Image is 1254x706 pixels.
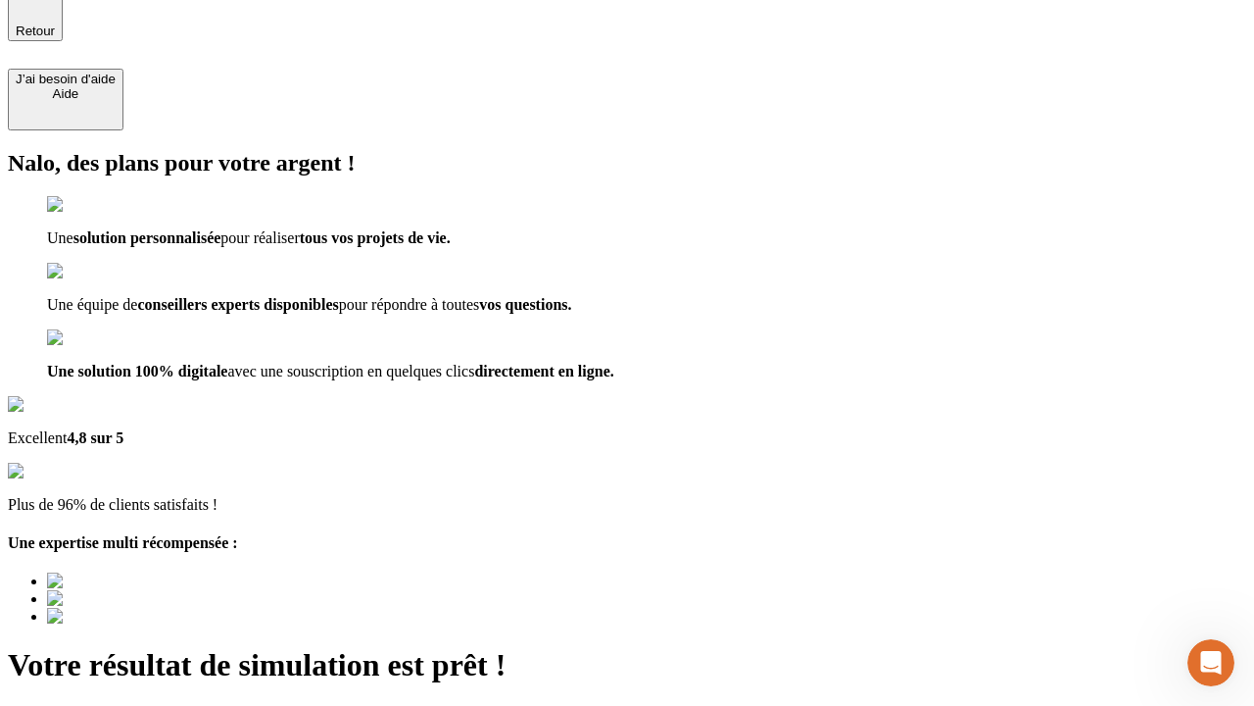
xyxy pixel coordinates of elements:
[8,463,105,480] img: reviews stars
[8,429,67,446] span: Excellent
[47,263,131,280] img: checkmark
[16,72,116,86] div: J’ai besoin d'aide
[8,69,123,130] button: J’ai besoin d'aideAide
[8,150,1246,176] h2: Nalo, des plans pour votre argent !
[16,24,55,38] span: Retour
[8,496,1246,514] p: Plus de 96% de clients satisfaits !
[8,647,1246,683] h1: Votre résultat de simulation est prêt !
[47,329,131,347] img: checkmark
[47,196,131,214] img: checkmark
[16,86,116,101] div: Aide
[47,608,228,626] img: Best savings advice award
[73,229,221,246] span: solution personnalisée
[8,534,1246,552] h4: Une expertise multi récompensée :
[47,363,227,379] span: Une solution 100% digitale
[67,429,123,446] span: 4,8 sur 5
[47,229,73,246] span: Une
[47,296,137,313] span: Une équipe de
[1187,639,1234,686] iframe: Intercom live chat
[8,396,121,414] img: Google Review
[339,296,480,313] span: pour répondre à toutes
[300,229,451,246] span: tous vos projets de vie.
[47,573,228,590] img: Best savings advice award
[227,363,474,379] span: avec une souscription en quelques clics
[220,229,299,246] span: pour réaliser
[479,296,571,313] span: vos questions.
[137,296,338,313] span: conseillers experts disponibles
[474,363,613,379] span: directement en ligne.
[47,590,228,608] img: Best savings advice award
